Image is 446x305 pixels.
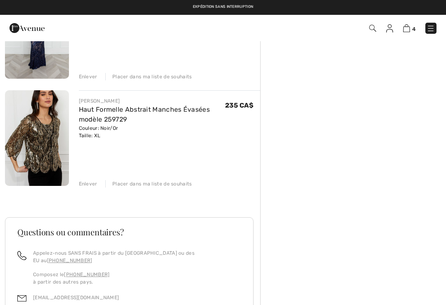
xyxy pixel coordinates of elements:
[386,24,393,33] img: Mes infos
[79,180,97,188] div: Enlever
[105,180,192,188] div: Placer dans ma liste de souhaits
[33,295,119,300] a: [EMAIL_ADDRESS][DOMAIN_NAME]
[5,90,69,186] img: Haut Formelle Abstrait Manches Évasées modèle 259729
[33,271,241,286] p: Composez le à partir des autres pays.
[9,23,45,31] a: 1ère Avenue
[64,272,109,277] a: [PHONE_NUMBER]
[17,294,26,303] img: email
[412,26,415,32] span: 4
[17,251,26,260] img: call
[79,106,210,123] a: Haut Formelle Abstrait Manches Évasées modèle 259729
[79,124,225,139] div: Couleur: Noir/Or Taille: XL
[47,258,93,263] a: [PHONE_NUMBER]
[105,73,192,80] div: Placer dans ma liste de souhaits
[225,101,254,109] span: 235 CA$
[17,228,241,236] h3: Questions ou commentaires?
[369,25,376,32] img: Recherche
[403,23,415,33] a: 4
[403,24,410,32] img: Panier d'achat
[79,73,97,80] div: Enlever
[9,20,45,36] img: 1ère Avenue
[33,249,241,264] p: Appelez-nous SANS FRAIS à partir du [GEOGRAPHIC_DATA] ou des EU au
[79,97,225,105] div: [PERSON_NAME]
[427,24,435,33] img: Menu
